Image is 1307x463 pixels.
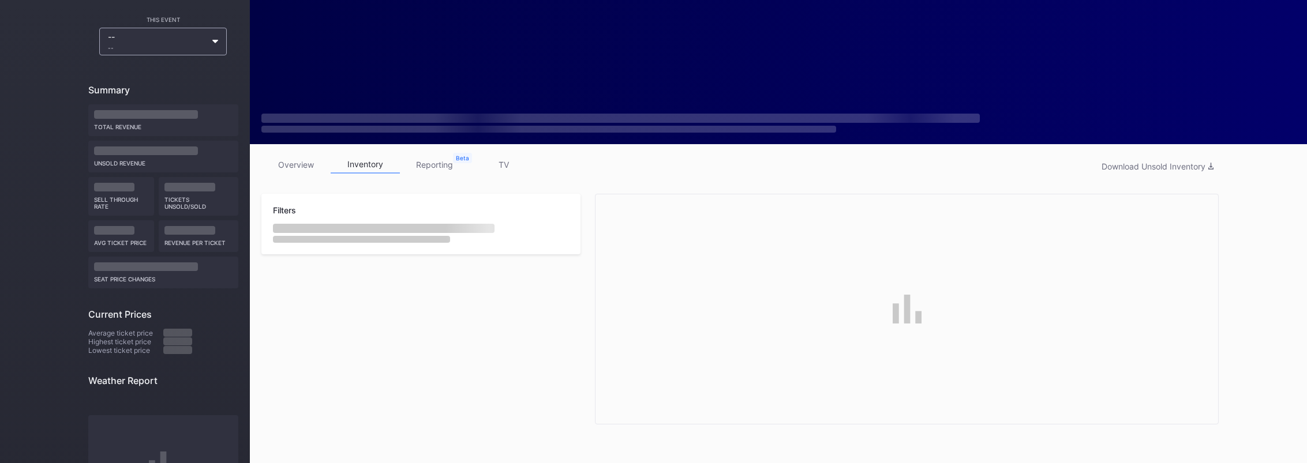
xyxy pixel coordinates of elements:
[261,156,331,174] a: overview
[164,235,233,246] div: Revenue per ticket
[108,44,207,51] div: --
[88,308,238,320] div: Current Prices
[94,155,233,167] div: Unsold Revenue
[88,16,238,23] div: This Event
[273,205,569,215] div: Filters
[1102,161,1214,171] div: Download Unsold Inventory
[94,235,149,246] div: Avg ticket price
[88,84,238,96] div: Summary
[88,375,238,386] div: Weather Report
[94,271,233,283] div: seat price changes
[88,329,163,337] div: Average ticket price
[94,119,233,130] div: Total Revenue
[331,156,400,174] a: inventory
[469,156,538,174] a: TV
[108,32,207,51] div: --
[400,156,469,174] a: reporting
[1096,159,1219,174] button: Download Unsold Inventory
[88,337,163,346] div: Highest ticket price
[164,191,233,210] div: Tickets Unsold/Sold
[88,346,163,355] div: Lowest ticket price
[94,191,149,210] div: Sell Through Rate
